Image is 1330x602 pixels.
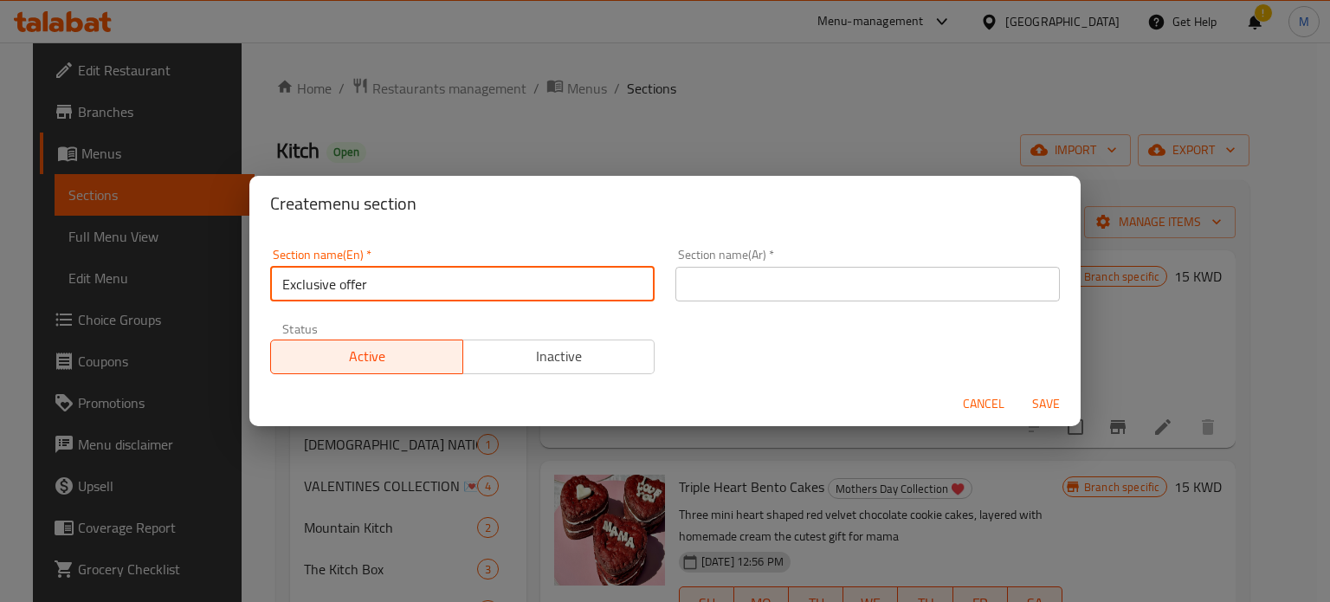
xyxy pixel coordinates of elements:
input: Please enter section name(en) [270,267,655,301]
button: Cancel [956,388,1011,420]
span: Inactive [470,344,649,369]
h2: Create menu section [270,190,1060,217]
button: Active [270,340,463,374]
input: Please enter section name(ar) [675,267,1060,301]
button: Inactive [462,340,655,374]
span: Save [1025,393,1067,415]
button: Save [1018,388,1074,420]
span: Active [278,344,456,369]
span: Cancel [963,393,1004,415]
